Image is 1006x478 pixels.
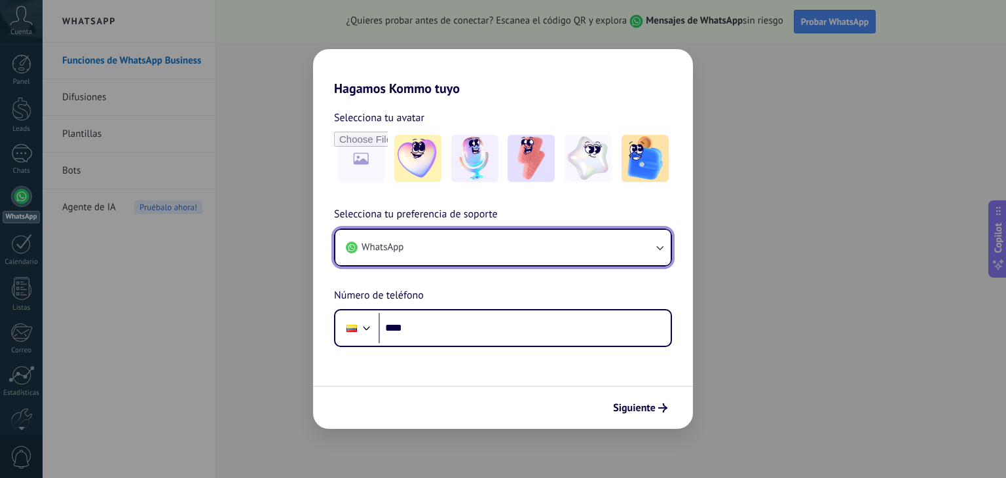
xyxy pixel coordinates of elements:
span: Número de teléfono [334,287,424,304]
span: Selecciona tu avatar [334,109,424,126]
button: Siguiente [607,397,673,419]
img: -5.jpeg [622,135,669,182]
img: -2.jpeg [451,135,498,182]
button: WhatsApp [335,230,671,265]
div: Ecuador: + 593 [339,314,364,342]
span: Selecciona tu preferencia de soporte [334,206,498,223]
span: WhatsApp [362,241,403,254]
h2: Hagamos Kommo tuyo [313,49,693,96]
img: -1.jpeg [394,135,441,182]
img: -4.jpeg [565,135,612,182]
span: Siguiente [613,403,656,413]
img: -3.jpeg [508,135,555,182]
